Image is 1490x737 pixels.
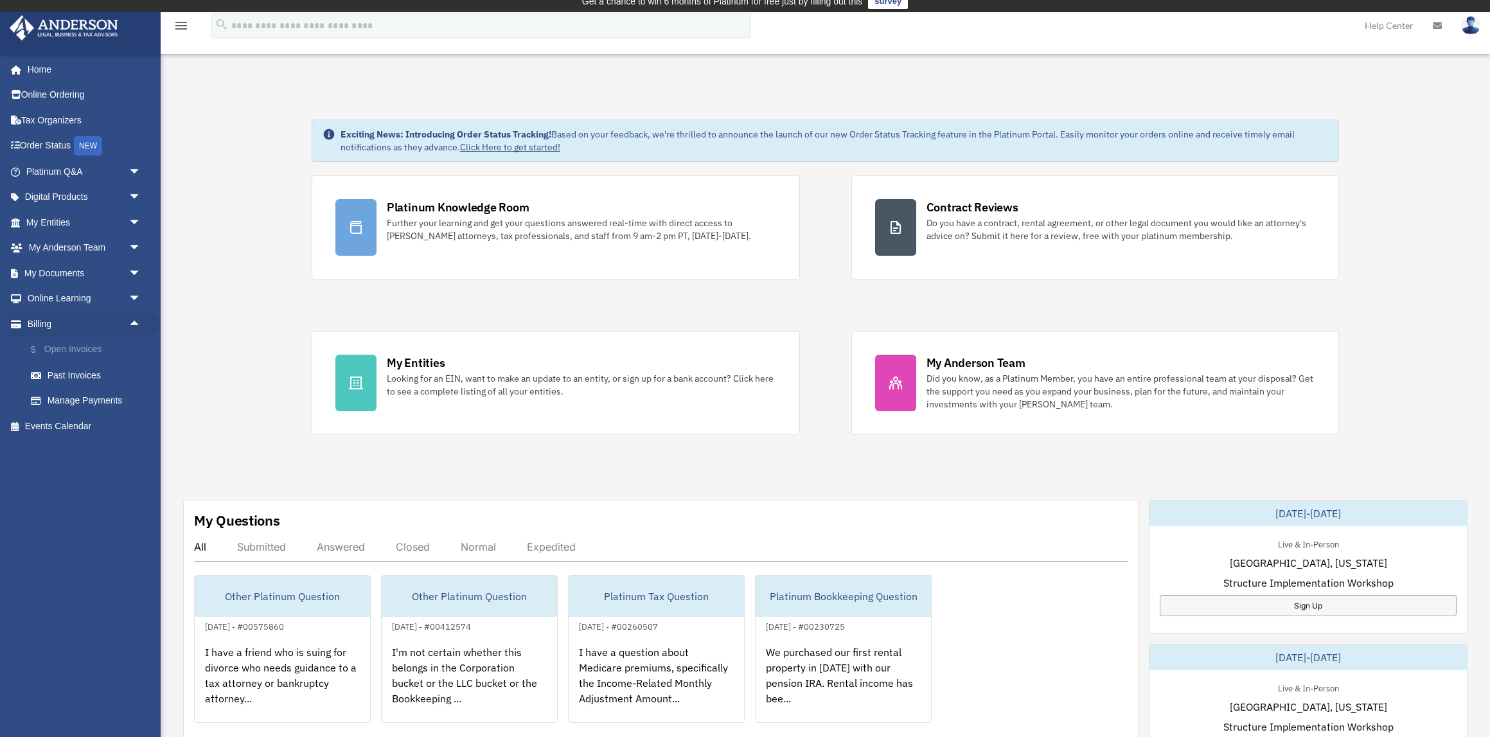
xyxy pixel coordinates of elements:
div: Expedited [527,540,576,553]
div: Closed [396,540,430,553]
div: [DATE]-[DATE] [1149,644,1467,670]
a: menu [173,22,189,33]
div: Looking for an EIN, want to make an update to an entity, or sign up for a bank account? Click her... [387,372,776,398]
a: Platinum Q&Aarrow_drop_down [9,159,161,184]
a: My Entities Looking for an EIN, want to make an update to an entity, or sign up for a bank accoun... [312,331,800,435]
i: menu [173,18,189,33]
div: [DATE] - #00230725 [756,619,855,632]
a: My Anderson Team Did you know, as a Platinum Member, you have an entire professional team at your... [851,331,1340,435]
a: Home [9,57,154,82]
a: Billingarrow_drop_up [9,311,161,337]
a: Online Ordering [9,82,161,108]
div: Do you have a contract, rental agreement, or other legal document you would like an attorney's ad... [927,217,1316,242]
a: Tax Organizers [9,107,161,133]
div: Other Platinum Question [195,576,370,617]
span: Structure Implementation Workshop [1223,719,1394,734]
div: My Entities [387,355,445,371]
a: Digital Productsarrow_drop_down [9,184,161,210]
div: My Questions [194,511,280,530]
div: [DATE] - #00575860 [195,619,294,632]
div: Normal [461,540,496,553]
div: Live & In-Person [1268,537,1349,550]
img: User Pic [1461,16,1480,35]
div: [DATE]-[DATE] [1149,501,1467,526]
div: I have a question about Medicare premiums, specifically the Income-Related Monthly Adjustment Amo... [569,634,744,734]
span: [GEOGRAPHIC_DATA], [US_STATE] [1230,555,1387,571]
i: search [215,17,229,31]
div: NEW [74,136,102,155]
a: $Open Invoices [18,337,161,363]
a: Order StatusNEW [9,133,161,159]
div: Platinum Bookkeeping Question [756,576,931,617]
span: arrow_drop_down [129,209,154,236]
span: arrow_drop_down [129,184,154,211]
a: Events Calendar [9,413,161,439]
span: $ [38,342,44,358]
span: arrow_drop_down [129,235,154,262]
div: Live & In-Person [1268,680,1349,694]
div: Submitted [237,540,286,553]
div: Further your learning and get your questions answered real-time with direct access to [PERSON_NAM... [387,217,776,242]
div: We purchased our first rental property in [DATE] with our pension IRA. Rental income has bee... [756,634,931,734]
div: [DATE] - #00260507 [569,619,668,632]
div: Platinum Tax Question [569,576,744,617]
a: Contract Reviews Do you have a contract, rental agreement, or other legal document you would like... [851,175,1340,280]
a: Platinum Bookkeeping Question[DATE] - #00230725We purchased our first rental property in [DATE] w... [755,575,932,723]
a: My Documentsarrow_drop_down [9,260,161,286]
a: Platinum Tax Question[DATE] - #00260507I have a question about Medicare premiums, specifically th... [568,575,745,723]
a: Manage Payments [18,388,161,414]
div: Other Platinum Question [382,576,557,617]
img: Anderson Advisors Platinum Portal [6,15,122,40]
div: My Anderson Team [927,355,1025,371]
a: My Anderson Teamarrow_drop_down [9,235,161,261]
span: arrow_drop_down [129,286,154,312]
span: arrow_drop_down [129,260,154,287]
a: Other Platinum Question[DATE] - #00575860I have a friend who is suing for divorce who needs guida... [194,575,371,723]
div: I'm not certain whether this belongs in the Corporation bucket or the LLC bucket or the Bookkeepi... [382,634,557,734]
a: My Entitiesarrow_drop_down [9,209,161,235]
a: Click Here to get started! [460,141,560,153]
a: Past Invoices [18,362,161,388]
a: Other Platinum Question[DATE] - #00412574I'm not certain whether this belongs in the Corporation ... [381,575,558,723]
div: [DATE] - #00412574 [382,619,481,632]
div: Answered [317,540,365,553]
a: Platinum Knowledge Room Further your learning and get your questions answered real-time with dire... [312,175,800,280]
span: [GEOGRAPHIC_DATA], [US_STATE] [1230,699,1387,715]
a: Sign Up [1160,595,1457,616]
div: Based on your feedback, we're thrilled to announce the launch of our new Order Status Tracking fe... [341,128,1328,154]
div: Platinum Knowledge Room [387,199,529,215]
div: All [194,540,206,553]
span: arrow_drop_down [129,159,154,185]
a: Online Learningarrow_drop_down [9,286,161,312]
span: Structure Implementation Workshop [1223,575,1394,590]
div: Contract Reviews [927,199,1018,215]
div: I have a friend who is suing for divorce who needs guidance to a tax attorney or bankruptcy attor... [195,634,370,734]
span: arrow_drop_up [129,311,154,337]
strong: Exciting News: Introducing Order Status Tracking! [341,129,551,140]
div: Did you know, as a Platinum Member, you have an entire professional team at your disposal? Get th... [927,372,1316,411]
